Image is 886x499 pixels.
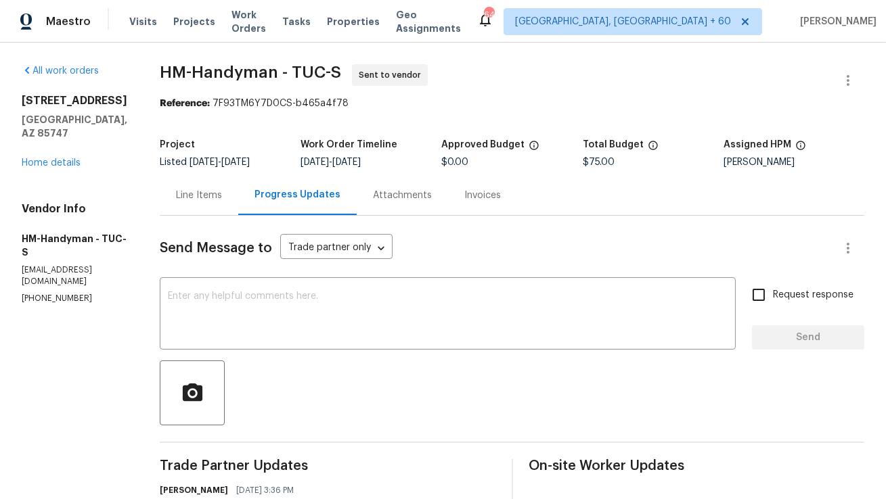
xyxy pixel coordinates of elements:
[373,189,432,202] div: Attachments
[22,158,81,168] a: Home details
[441,140,525,149] h5: Approved Budget
[176,189,222,202] div: Line Items
[22,293,127,304] p: [PHONE_NUMBER]
[795,140,806,158] span: The hpm assigned to this work order.
[221,158,250,167] span: [DATE]
[773,288,854,302] span: Request response
[529,140,539,158] span: The total cost of line items that have been approved by both Opendoor and the Trade Partner. This...
[22,202,127,216] h4: Vendor Info
[160,64,341,80] span: HM-Handyman - TUC-S
[160,97,864,110] div: 7F93TM6Y7D0CS-b465a4f78
[160,241,272,255] span: Send Message to
[515,15,731,28] span: [GEOGRAPHIC_DATA], [GEOGRAPHIC_DATA] + 60
[282,17,311,26] span: Tasks
[301,158,329,167] span: [DATE]
[583,140,644,149] h5: Total Budget
[464,189,501,202] div: Invoices
[160,140,195,149] h5: Project
[22,66,99,76] a: All work orders
[724,158,864,167] div: [PERSON_NAME]
[160,158,250,167] span: Listed
[236,483,294,497] span: [DATE] 3:36 PM
[22,113,127,140] h5: [GEOGRAPHIC_DATA], AZ 85747
[160,483,228,497] h6: [PERSON_NAME]
[46,15,91,28] span: Maestro
[190,158,218,167] span: [DATE]
[190,158,250,167] span: -
[129,15,157,28] span: Visits
[359,68,426,82] span: Sent to vendor
[280,237,393,260] div: Trade partner only
[160,459,495,473] span: Trade Partner Updates
[441,158,468,167] span: $0.00
[254,188,340,201] div: Progress Updates
[301,158,361,167] span: -
[22,94,127,108] h2: [STREET_ADDRESS]
[327,15,380,28] span: Properties
[583,158,615,167] span: $75.00
[724,140,791,149] h5: Assigned HPM
[173,15,215,28] span: Projects
[648,140,659,158] span: The total cost of line items that have been proposed by Opendoor. This sum includes line items th...
[795,15,877,28] span: [PERSON_NAME]
[160,99,210,108] b: Reference:
[529,459,865,473] span: On-site Worker Updates
[22,232,127,259] h5: HM-Handyman - TUC-S
[231,8,266,35] span: Work Orders
[22,264,127,287] p: [EMAIL_ADDRESS][DOMAIN_NAME]
[301,140,397,149] h5: Work Order Timeline
[396,8,461,35] span: Geo Assignments
[484,8,493,22] div: 649
[332,158,361,167] span: [DATE]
